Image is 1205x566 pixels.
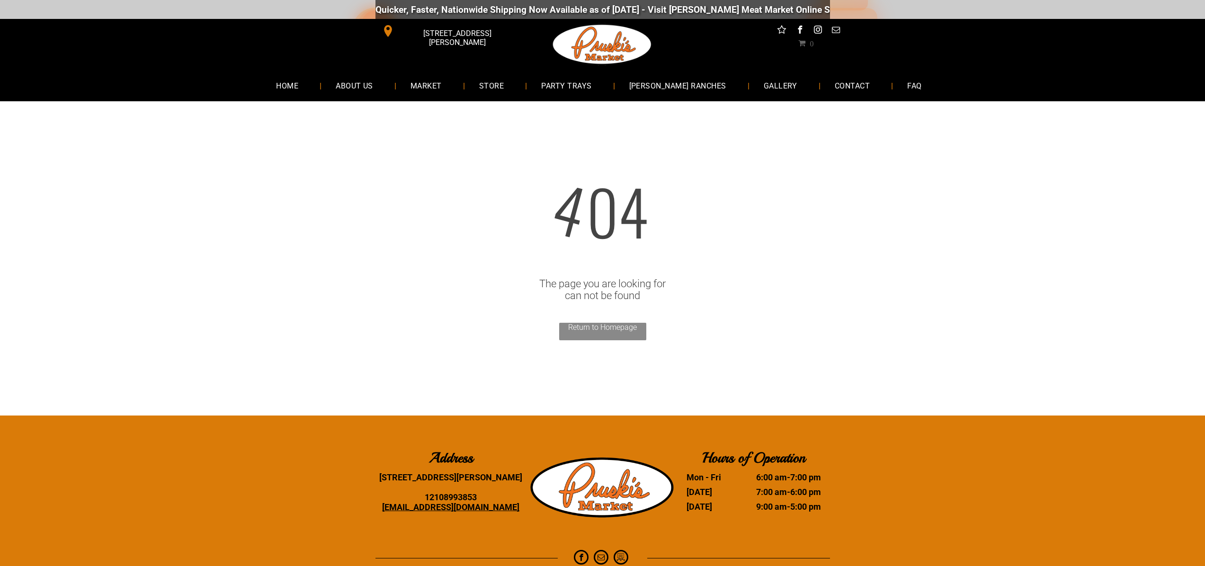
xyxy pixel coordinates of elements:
a: Social network [776,24,788,38]
dt: Mon - Fri [687,472,741,482]
time: 5:00 pm [790,502,821,512]
b: Hours of Operation [702,449,805,467]
b: Address [429,449,473,467]
time: 6:00 am [756,472,787,482]
a: facebook [794,24,806,38]
img: Pruski-s+Market+HQ+Logo2-1920w.png [551,19,653,70]
div: The page you are looking for can not be found [19,278,1186,301]
a: MARKET [396,73,456,98]
span: [STREET_ADDRESS][PERSON_NAME] [396,24,518,52]
img: Pruski-s+Market+HQ+Logo2-1920w.png [530,451,675,524]
dt: [DATE] [687,487,741,497]
a: [EMAIL_ADDRESS][DOMAIN_NAME] [382,502,519,512]
time: 9:00 am [756,502,787,512]
time: 7:00 am [756,487,787,497]
dd: - [742,487,821,497]
a: Return to Homepage [559,323,646,340]
dd: - [742,472,821,482]
span: 4 [543,160,596,256]
a: HOME [262,73,312,98]
a: CONTACT [821,73,884,98]
a: STORE [465,73,518,98]
dt: [DATE] [687,502,741,512]
a: instagram [812,24,824,38]
a: email [830,24,842,38]
a: [STREET_ADDRESS][PERSON_NAME] [375,24,520,38]
span: 0 [810,39,813,47]
dd: - [742,502,821,512]
a: FAQ [893,73,936,98]
div: 04 [19,165,1186,256]
div: 12108993853 [375,492,527,502]
a: ABOUT US [321,73,387,98]
time: 7:00 pm [790,472,821,482]
a: GALLERY [750,73,812,98]
a: [PERSON_NAME] RANCHES [615,73,741,98]
div: [STREET_ADDRESS][PERSON_NAME] [375,472,527,482]
time: 6:00 pm [790,487,821,497]
a: PARTY TRAYS [527,73,606,98]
